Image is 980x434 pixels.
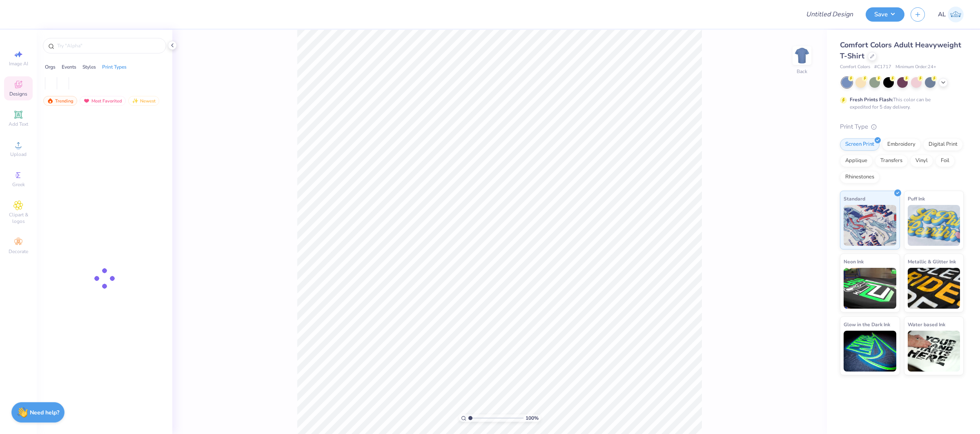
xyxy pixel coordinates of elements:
span: AL [938,10,946,19]
div: Print Type [840,122,964,131]
div: Foil [935,155,955,167]
span: Neon Ink [844,257,864,266]
span: Upload [10,151,27,158]
span: Minimum Order: 24 + [895,64,936,71]
button: Save [866,7,904,22]
input: Try "Alpha" [56,42,161,50]
div: Screen Print [840,138,880,151]
span: # C1717 [874,64,891,71]
div: Digital Print [923,138,963,151]
div: Styles [82,63,96,71]
div: Applique [840,155,873,167]
span: Add Text [9,121,28,127]
img: Metallic & Glitter Ink [908,268,960,309]
span: 100 % [526,414,539,422]
input: Untitled Design [800,6,860,22]
img: Neon Ink [844,268,896,309]
span: Standard [844,194,865,203]
strong: Fresh Prints Flash: [850,96,893,103]
div: Most Favorited [80,96,126,106]
span: Comfort Colors [840,64,870,71]
span: Comfort Colors Adult Heavyweight T-Shirt [840,40,961,61]
img: Puff Ink [908,205,960,246]
div: Orgs [45,63,56,71]
div: Transfers [875,155,908,167]
div: Print Types [102,63,127,71]
img: Glow in the Dark Ink [844,331,896,372]
div: Events [62,63,76,71]
div: Trending [43,96,77,106]
span: Puff Ink [908,194,925,203]
div: Embroidery [882,138,921,151]
img: trending.gif [47,98,53,104]
div: Vinyl [910,155,933,167]
a: AL [938,7,964,22]
span: Decorate [9,248,28,255]
img: most_fav.gif [83,98,90,104]
span: Clipart & logos [4,211,33,225]
img: Water based Ink [908,331,960,372]
img: Back [794,47,810,64]
span: Metallic & Glitter Ink [908,257,956,266]
img: Angela Legaspi [948,7,964,22]
div: This color can be expedited for 5 day delivery. [850,96,950,111]
div: Rhinestones [840,171,880,183]
img: Standard [844,205,896,246]
div: Newest [128,96,159,106]
div: Back [797,68,807,75]
span: Image AI [9,60,28,67]
strong: Need help? [30,409,59,416]
span: Greek [12,181,25,188]
span: Water based Ink [908,320,945,329]
span: Designs [9,91,27,97]
img: Newest.gif [132,98,138,104]
span: Glow in the Dark Ink [844,320,890,329]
